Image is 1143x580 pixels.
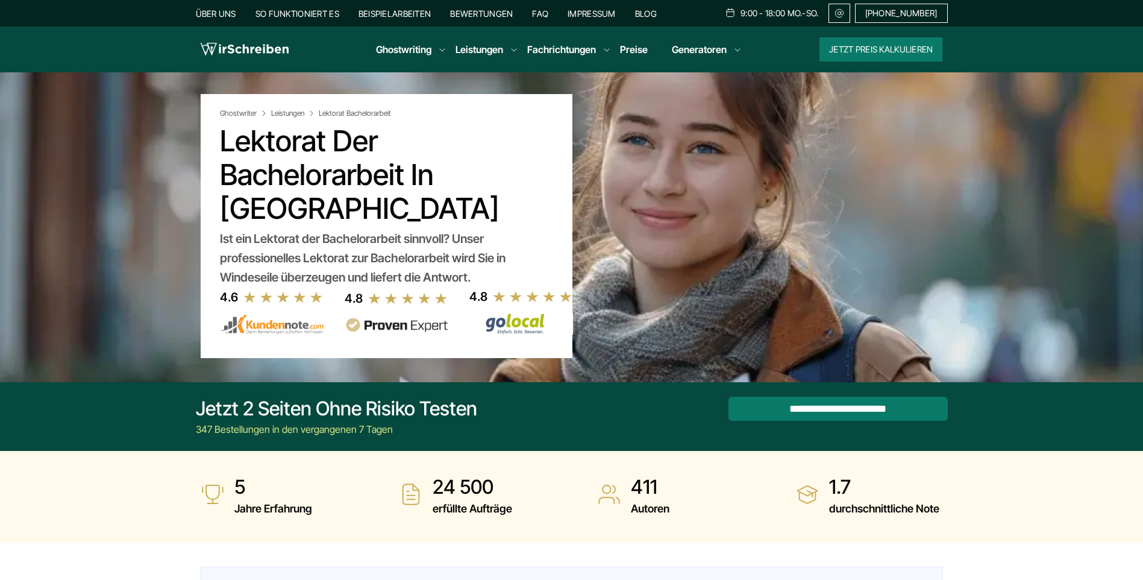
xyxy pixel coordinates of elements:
[196,8,236,19] a: Über uns
[319,109,391,118] span: Lektorat Bachelorarbeit
[834,8,845,18] img: Email
[527,42,596,57] a: Fachrichtungen
[433,475,512,499] strong: 24 500
[469,287,487,306] div: 4.8
[631,475,669,499] strong: 411
[201,482,225,506] img: Jahre Erfahrung
[450,8,513,19] a: Bewertungen
[368,292,448,305] img: stars
[620,43,648,55] a: Preise
[220,109,269,118] a: Ghostwriter
[234,475,312,499] strong: 5
[433,499,512,519] span: erfüllte Aufträge
[492,290,573,303] img: stars
[829,499,939,519] span: durchschnittliche Note
[196,397,477,421] div: Jetzt 2 Seiten ohne Risiko testen
[345,318,448,333] img: provenexpert reviews
[865,8,938,18] span: [PHONE_NUMBER]
[631,499,669,519] span: Autoren
[234,499,312,519] span: Jahre Erfahrung
[819,37,942,61] button: Jetzt Preis kalkulieren
[243,291,324,304] img: stars
[201,40,289,58] img: logo wirschreiben
[635,8,657,19] a: Blog
[345,289,363,308] div: 4.8
[220,314,324,335] img: kundennote
[255,8,339,19] a: So funktioniert es
[399,482,423,506] img: erfüllte Aufträge
[469,313,573,335] img: Wirschreiben Bewertungen
[271,109,316,118] a: Leistungen
[196,422,477,437] div: 347 Bestellungen in den vergangenen 7 Tagen
[855,4,948,23] a: [PHONE_NUMBER]
[456,42,503,57] a: Leistungen
[359,8,431,19] a: Beispielarbeiten
[672,42,727,57] a: Generatoren
[376,42,431,57] a: Ghostwriting
[741,8,819,18] span: 9:00 - 18:00 Mo.-So.
[795,482,819,506] img: durchschnittliche Note
[725,8,736,17] img: Schedule
[220,288,238,307] div: 4.6
[829,475,939,499] strong: 1.7
[220,124,553,225] h1: Lektorat der Bachelorarbeit in [GEOGRAPHIC_DATA]
[220,229,553,287] div: Ist ein Lektorat der Bachelorarbeit sinnvoll? Unser professionelles Lektorat zur Bachelorarbeit w...
[597,482,621,506] img: Autoren
[532,8,548,19] a: FAQ
[568,8,616,19] a: Impressum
